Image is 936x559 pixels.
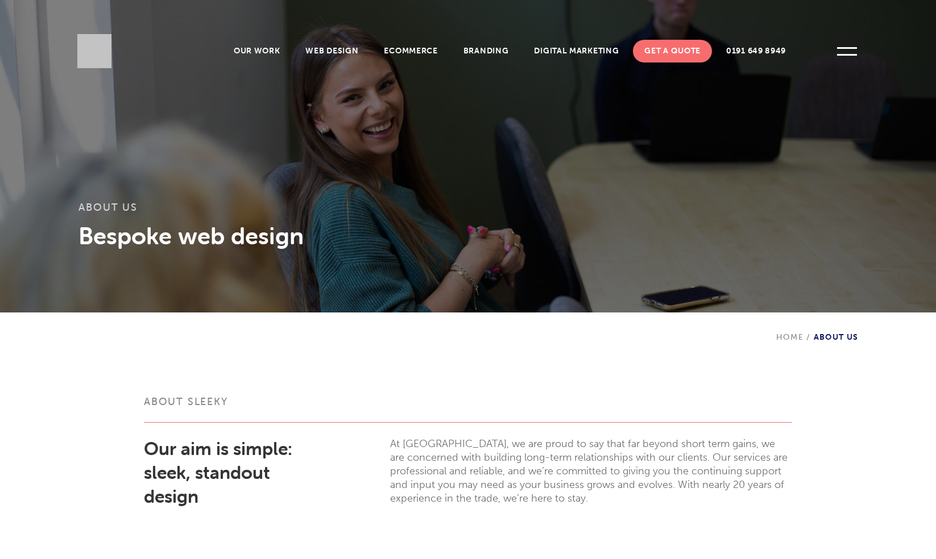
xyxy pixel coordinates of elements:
[804,332,813,342] span: /
[776,332,804,342] a: Home
[222,40,292,62] a: Our Work
[776,312,859,342] div: About Us
[715,40,797,62] a: 0191 649 8949
[77,34,111,68] img: Sleeky Web Design Newcastle
[144,437,325,508] h2: Our aim is simple: sleek, standout design
[78,202,857,222] h1: About Us
[78,222,857,250] h3: Bespoke web design
[390,437,792,505] p: At [GEOGRAPHIC_DATA], we are proud to say that far beyond short term gains, we are concerned with...
[633,40,712,62] a: Get A Quote
[452,40,520,62] a: Branding
[144,395,792,423] h3: About Sleeky
[372,40,449,62] a: Ecommerce
[523,40,630,62] a: Digital Marketing
[294,40,370,62] a: Web Design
